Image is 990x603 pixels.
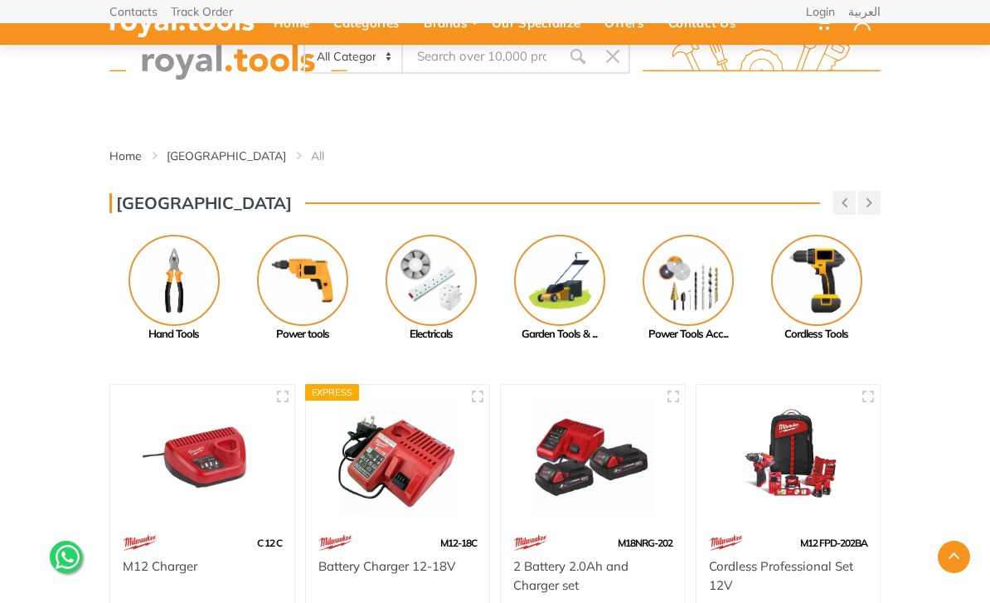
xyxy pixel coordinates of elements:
span: M18NRG-202 [618,537,672,549]
img: Royal - Power Tools Accessories [643,235,734,326]
a: العربية [848,6,881,17]
img: Royal - Garden Tools & Accessories [514,235,605,326]
img: Royal Tools - Battery Charger 12-18V [318,397,478,517]
img: 68.webp [318,528,353,557]
span: M12 FPD-202BA [800,537,867,549]
img: 68.webp [123,528,158,557]
img: 68.webp [513,528,548,557]
li: All [311,148,349,164]
span: C 12 C [257,537,282,549]
a: Hand Tools [109,235,238,343]
select: Category [305,41,403,72]
a: Cordless Professional Set 12V [709,558,853,593]
div: Express [305,384,360,401]
span: M12-18C [440,537,477,549]
div: Hand Tools [109,326,238,343]
a: Login [806,6,835,17]
img: royal.tools Logo [109,34,347,80]
div: Garden Tools & ... [495,326,624,343]
a: Power Tools Acc... [624,235,752,343]
h3: [GEOGRAPHIC_DATA] [109,193,292,213]
div: Power Tools Acc... [624,326,752,343]
nav: breadcrumb [109,148,881,164]
a: 2 Battery 2.0Ah and Charger set [513,558,628,593]
img: Royal - Hand Tools [129,235,220,326]
img: royal.tools Logo [643,34,881,80]
a: Electricals [366,235,495,343]
a: Home [109,148,142,164]
div: Power tools [238,326,366,343]
img: Royal - Electricals [386,235,477,326]
img: Royal Tools - 2 Battery 2.0Ah and Charger set [513,397,672,517]
a: Contacts [109,6,158,17]
img: Royal Tools - M12 Charger [123,397,282,517]
a: [GEOGRAPHIC_DATA] [167,148,286,164]
img: Royal Tools - Cordless Professional Set 12V [709,397,868,517]
a: Cordless Tools [752,235,881,343]
div: Electricals [366,326,495,343]
a: Track Order [171,6,233,17]
div: Cordless Tools [752,326,881,343]
a: Power tools [238,235,366,343]
img: Royal - Power tools [257,235,348,326]
input: Site search [403,39,561,74]
img: 68.webp [709,528,744,557]
img: Royal - Cordless Tools [771,235,862,326]
a: Garden Tools & ... [495,235,624,343]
